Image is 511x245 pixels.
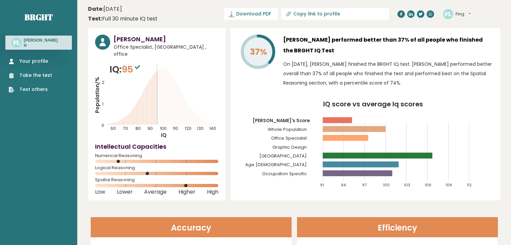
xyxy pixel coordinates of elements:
[161,132,167,139] tspan: IQ
[445,10,452,17] text: FL
[197,126,204,131] tspan: 130
[9,72,52,79] a: Take the test
[13,39,20,46] text: FL
[272,144,307,150] tspan: Graphic Design
[95,142,218,151] h4: Intellectual Capacities
[9,86,52,93] a: Test others
[383,182,390,188] tspan: 100
[111,126,116,131] tspan: 60
[445,182,452,188] tspan: 109
[102,101,103,107] tspan: 1
[110,63,142,76] p: IQ:
[9,58,52,65] a: Your profile
[114,44,218,58] span: Office Specialist, [GEOGRAPHIC_DATA] , office
[147,126,153,131] tspan: 90
[24,43,58,48] p: M
[144,191,167,193] span: Average
[88,5,103,13] b: Date:
[323,99,423,109] tspan: IQ score vs average Iq scores
[207,191,218,193] span: High
[117,191,133,193] span: Lower
[253,117,310,124] tspan: [PERSON_NAME]'s Score
[320,182,324,188] tspan: 91
[271,135,307,141] tspan: Office Specialist
[178,191,196,193] span: Higher
[88,5,122,13] time: [DATE]
[95,154,218,157] span: Numerical Reasoning
[95,191,105,193] span: Low
[24,38,58,43] h3: [PERSON_NAME]
[95,166,218,169] span: Logical Reasoning
[88,15,102,22] b: Test:
[425,182,431,188] tspan: 106
[362,182,367,188] tspan: 97
[122,63,142,76] span: 95
[245,161,307,168] tspan: Age [DEMOGRAPHIC_DATA]
[209,126,216,131] tspan: 140
[94,77,101,113] tspan: Population/%
[404,182,410,188] tspan: 103
[101,122,104,128] tspan: 0
[268,126,307,133] tspan: Whole Population
[283,35,493,56] h3: [PERSON_NAME] performed better than 37% of all people who finished the BRGHT IQ Test
[95,179,218,181] span: Spatial Reasoning
[224,8,278,20] a: Download PDF
[262,170,307,177] tspan: Occupation Specific
[236,10,271,17] span: Download PDF
[91,217,292,237] header: Accuracy
[341,182,346,188] tspan: 94
[259,153,307,159] tspan: [GEOGRAPHIC_DATA]
[135,126,141,131] tspan: 80
[283,59,493,88] p: On [DATE], [PERSON_NAME] finished the BRGHT IQ test. [PERSON_NAME] performed better overall than ...
[456,11,471,17] button: Fing
[102,80,104,85] tspan: 2
[25,12,53,22] a: Brght
[160,126,167,131] tspan: 100
[88,15,158,23] div: Full 30 minute IQ test
[173,126,178,131] tspan: 110
[185,126,191,131] tspan: 120
[123,126,128,131] tspan: 70
[250,46,267,58] tspan: 37%
[467,182,472,188] tspan: 112
[297,217,498,237] header: Efficiency
[114,35,218,44] h3: [PERSON_NAME]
